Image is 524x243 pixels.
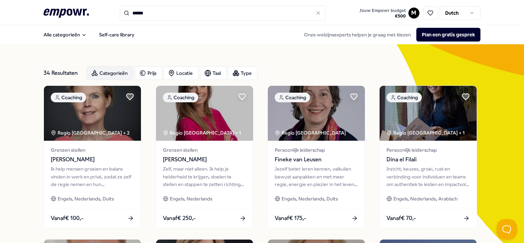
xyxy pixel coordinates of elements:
span: Fineke van Leusen [275,155,358,164]
span: Grenzen stellen [163,146,246,154]
a: package imageCoachingRegio [GEOGRAPHIC_DATA] Persoonlijk leiderschapFineke van LeusenJezelf beter... [267,85,365,228]
div: Coaching [386,93,422,102]
button: M [408,8,419,19]
div: 34 Resultaten [44,66,81,80]
span: Engels, Nederlands, Arabisch [393,195,457,202]
div: Inzicht, keuzes, groei, rust en verbinding voor individuen en teams om authentiek te leiden en im... [386,165,470,188]
img: package image [268,86,365,141]
span: Engels, Nederlands, Duits [282,195,338,202]
span: Persoonlijk leiderschap [275,146,358,154]
button: Jouw Empowr budget€500 [358,7,407,20]
iframe: Help Scout Beacon - Open [497,219,517,240]
div: Ik help mensen groeien en balans vinden in werk en privé, zodat ze zelf de regie nemen en hun bel... [51,165,134,188]
button: Locatie [164,66,199,80]
span: [PERSON_NAME] [51,155,134,164]
span: Dina el Filali [386,155,470,164]
span: Vanaf € 100,- [51,214,83,223]
div: Regio [GEOGRAPHIC_DATA] + 1 [163,129,241,137]
img: package image [380,86,477,141]
a: package imageCoachingRegio [GEOGRAPHIC_DATA] + 1Persoonlijk leiderschapDina el FilaliInzicht, keu... [379,85,477,228]
span: Vanaf € 250,- [163,214,196,223]
button: Plan een gratis gesprek [416,28,480,42]
div: Jezelf beter leren kennen, valkuilen bewust aanpakken en met meer regie, energie en plezier in he... [275,165,358,188]
span: Jouw Empowr budget [359,8,406,13]
div: Zelf, maar niet alleen. Ik help je helderheid te krijgen, doelen te stellen en stappen te zetten ... [163,165,246,188]
button: Alle categorieën [38,28,92,42]
div: Coaching [163,93,198,102]
div: Regio [GEOGRAPHIC_DATA] [275,129,347,137]
img: package image [156,86,253,141]
div: Coaching [51,93,86,102]
span: Grenzen stellen [51,146,134,154]
span: [PERSON_NAME] [163,155,246,164]
button: Taal [200,66,227,80]
span: Engels, Nederlands, Duits [58,195,114,202]
span: Persoonlijk leiderschap [386,146,470,154]
a: package imageCoachingRegio [GEOGRAPHIC_DATA] + 1Grenzen stellen[PERSON_NAME]Zelf, maar niet allee... [156,85,253,228]
nav: Main [38,28,140,42]
button: Type [228,66,258,80]
span: Vanaf € 175,- [275,214,306,223]
div: Coaching [275,93,310,102]
span: Vanaf € 70,- [386,214,416,223]
a: package imageCoachingRegio [GEOGRAPHIC_DATA] + 2Grenzen stellen[PERSON_NAME]Ik help mensen groeie... [44,85,141,228]
div: Onze welzijnsexperts helpen je graag met kiezen [298,28,480,42]
button: Categorieën [87,66,133,80]
img: package image [44,86,141,141]
span: Engels, Nederlands [170,195,212,202]
a: Jouw Empowr budget€500 [357,6,408,20]
span: € 500 [359,13,406,19]
a: Self-care library [94,28,140,42]
div: Regio [GEOGRAPHIC_DATA] + 1 [386,129,465,137]
input: Search for products, categories or subcategories [120,5,325,21]
div: Regio [GEOGRAPHIC_DATA] + 2 [51,129,130,137]
button: Prijs [135,66,162,80]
